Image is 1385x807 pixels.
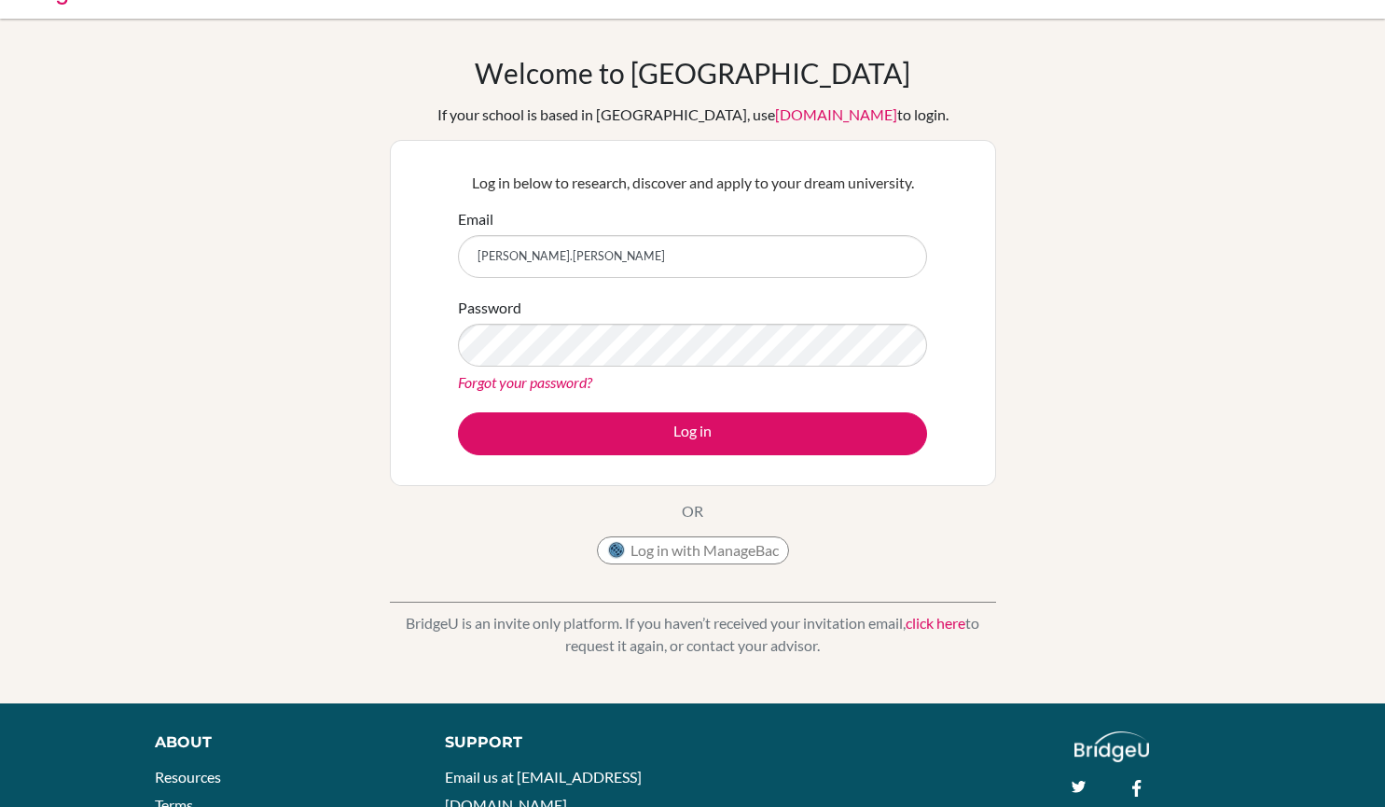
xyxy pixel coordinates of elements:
button: Log in with ManageBac [597,536,789,564]
div: Support [445,731,673,754]
h1: Welcome to [GEOGRAPHIC_DATA] [475,56,910,90]
p: OR [682,500,703,522]
p: Log in below to research, discover and apply to your dream university. [458,172,927,194]
a: click here [906,614,965,632]
a: [DOMAIN_NAME] [775,105,897,123]
label: Password [458,297,521,319]
label: Email [458,208,493,230]
p: BridgeU is an invite only platform. If you haven’t received your invitation email, to request it ... [390,612,996,657]
div: About [155,731,403,754]
div: If your school is based in [GEOGRAPHIC_DATA], use to login. [437,104,949,126]
button: Log in [458,412,927,455]
a: Resources [155,768,221,786]
img: logo_white@2x-f4f0deed5e89b7ecb1c2cc34c3e3d731f90f0f143d5ea2071677605dd97b5244.png [1074,731,1150,762]
a: Forgot your password? [458,373,592,391]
